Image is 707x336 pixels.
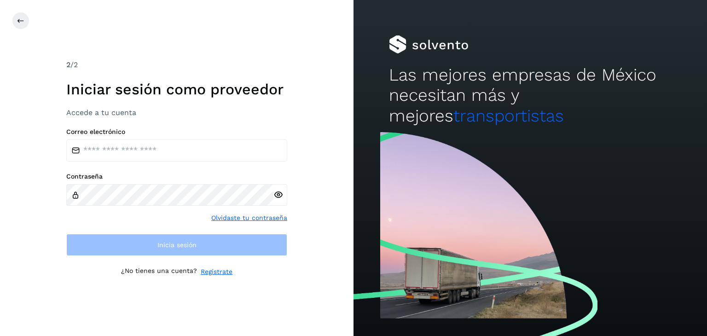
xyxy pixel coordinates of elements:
label: Contraseña [66,173,287,180]
span: 2 [66,60,70,69]
h3: Accede a tu cuenta [66,108,287,117]
a: Olvidaste tu contraseña [211,213,287,223]
div: /2 [66,59,287,70]
label: Correo electrónico [66,128,287,136]
button: Inicia sesión [66,234,287,256]
p: ¿No tienes una cuenta? [121,267,197,277]
h2: Las mejores empresas de México necesitan más y mejores [389,65,672,126]
span: Inicia sesión [157,242,197,248]
h1: Iniciar sesión como proveedor [66,81,287,98]
span: transportistas [453,106,564,126]
a: Regístrate [201,267,232,277]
